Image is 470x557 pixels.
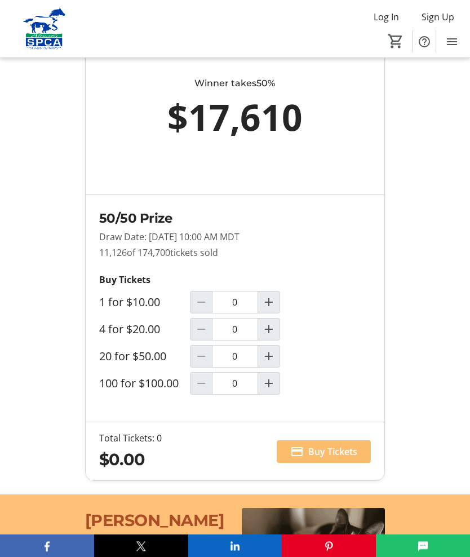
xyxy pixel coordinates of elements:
[277,441,371,463] button: Buy Tickets
[258,346,280,368] button: Increment by one
[188,534,282,557] button: LinkedIn
[85,511,225,555] span: [PERSON_NAME] Story
[282,534,376,557] button: Pinterest
[108,77,362,91] div: Winner takes
[99,377,179,391] label: 100 for $100.00
[413,8,463,26] button: Sign Up
[374,10,399,24] span: Log In
[99,323,160,337] label: 4 for $20.00
[99,296,160,310] label: 1 for $10.00
[308,445,357,459] span: Buy Tickets
[7,8,82,50] img: Alberta SPCA's Logo
[258,292,280,313] button: Increment by one
[258,373,280,395] button: Increment by one
[99,274,150,286] strong: Buy Tickets
[99,231,371,244] p: Draw Date: [DATE] 10:00 AM MDT
[365,8,408,26] button: Log In
[376,534,470,557] button: SMS
[385,31,406,51] button: Cart
[413,30,436,53] button: Help
[99,448,162,472] div: $0.00
[99,246,371,260] p: 11,126 tickets sold
[99,432,162,445] div: Total Tickets: 0
[99,350,166,364] label: 20 for $50.00
[99,209,371,228] h2: 50/50 Prize
[256,78,275,89] span: 50%
[441,30,463,53] button: Menu
[94,534,188,557] button: X
[258,319,280,341] button: Increment by one
[108,91,362,145] div: $17,610
[422,10,454,24] span: Sign Up
[127,247,170,259] span: of 174,700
